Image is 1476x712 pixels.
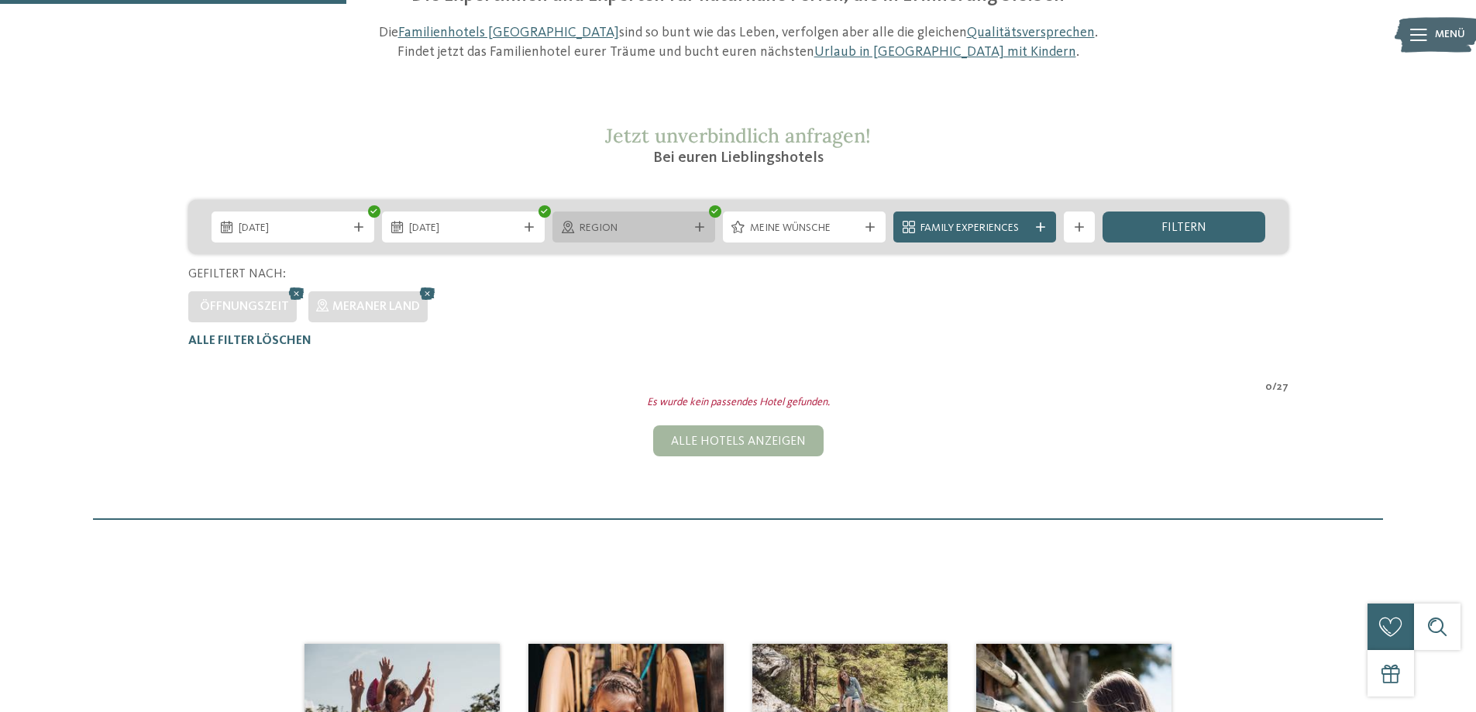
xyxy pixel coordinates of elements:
span: [DATE] [239,221,347,236]
span: Meine Wünsche [750,221,858,236]
span: Bei euren Lieblingshotels [653,150,824,166]
span: Meraner Land [332,301,420,313]
p: Die sind so bunt wie das Leben, verfolgen aber alle die gleichen . Findet jetzt das Familienhotel... [370,23,1106,62]
span: Region [580,221,688,236]
a: Familienhotels [GEOGRAPHIC_DATA] [398,26,619,40]
span: / [1272,380,1277,395]
span: 0 [1265,380,1272,395]
span: [DATE] [409,221,518,236]
span: 27 [1277,380,1288,395]
span: filtern [1161,222,1206,234]
span: Family Experiences [920,221,1029,236]
span: Alle Filter löschen [188,335,311,347]
span: Gefiltert nach: [188,268,286,280]
span: Öffnungszeit [200,301,289,313]
div: Alle Hotels anzeigen [653,425,824,456]
div: Es wurde kein passendes Hotel gefunden. [177,395,1300,411]
span: Jetzt unverbindlich anfragen! [605,123,871,148]
a: Urlaub in [GEOGRAPHIC_DATA] mit Kindern [814,45,1076,59]
a: Qualitätsversprechen [967,26,1095,40]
